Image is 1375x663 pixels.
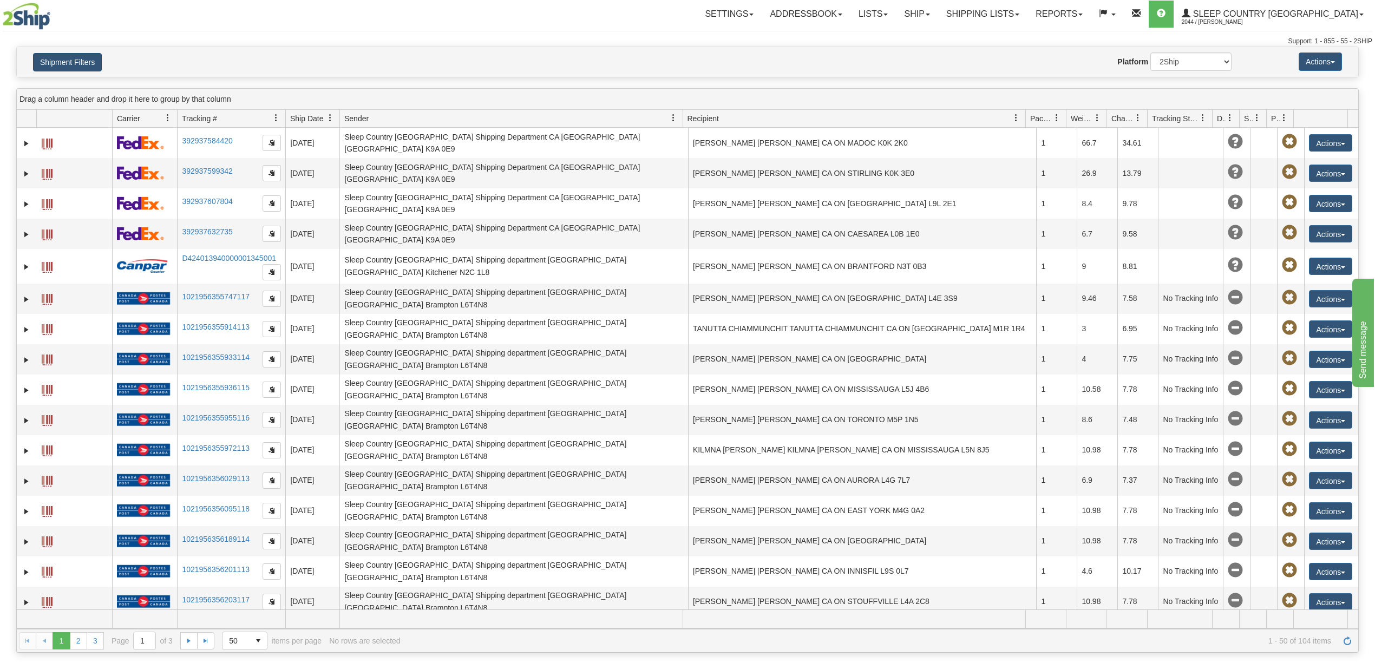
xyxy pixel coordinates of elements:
[182,565,250,574] a: 1021956356201113
[21,199,32,209] a: Expand
[263,321,281,337] button: Copy to clipboard
[1309,290,1352,307] button: Actions
[1282,472,1297,487] span: Pickup Not Assigned
[1309,502,1352,520] button: Actions
[263,472,281,489] button: Copy to clipboard
[263,195,281,212] button: Copy to clipboard
[688,158,1037,188] td: [PERSON_NAME] [PERSON_NAME] CA ON STIRLING K0K 3E0
[87,632,104,649] a: 3
[1309,225,1352,242] button: Actions
[1088,109,1106,127] a: Weight filter column settings
[1036,465,1077,496] td: 1
[339,284,688,314] td: Sleep Country [GEOGRAPHIC_DATA] Shipping department [GEOGRAPHIC_DATA] [GEOGRAPHIC_DATA] Brampton ...
[117,196,164,210] img: 2 - FedEx Express®
[285,314,339,344] td: [DATE]
[285,344,339,375] td: [DATE]
[21,597,32,608] a: Expand
[1117,526,1158,556] td: 7.78
[1077,465,1117,496] td: 6.9
[1282,351,1297,366] span: Pickup Not Assigned
[1228,225,1243,240] span: Unknown
[1158,344,1223,375] td: No Tracking Info
[1077,435,1117,465] td: 10.98
[1194,109,1212,127] a: Tracking Status filter column settings
[1158,405,1223,435] td: No Tracking Info
[1117,188,1158,219] td: 9.78
[1047,109,1066,127] a: Packages filter column settings
[339,249,688,284] td: Sleep Country [GEOGRAPHIC_DATA] Shipping department [GEOGRAPHIC_DATA] [GEOGRAPHIC_DATA] Kitchener...
[1036,344,1077,375] td: 1
[344,113,369,124] span: Sender
[180,632,198,649] a: Go to the next page
[1282,442,1297,457] span: Pickup Not Assigned
[117,292,170,305] img: 20 - Canada Post
[697,1,762,28] a: Settings
[117,383,170,396] img: 20 - Canada Post
[33,53,102,71] button: Shipment Filters
[1309,381,1352,398] button: Actions
[1217,113,1226,124] span: Delivery Status
[267,109,285,127] a: Tracking # filter column settings
[1309,411,1352,429] button: Actions
[1117,158,1158,188] td: 13.79
[21,168,32,179] a: Expand
[1309,351,1352,368] button: Actions
[339,188,688,219] td: Sleep Country [GEOGRAPHIC_DATA] Shipping Department CA [GEOGRAPHIC_DATA] [GEOGRAPHIC_DATA] K9A 0E9
[1228,320,1243,336] span: No Tracking Info
[1077,284,1117,314] td: 9.46
[1158,435,1223,465] td: No Tracking Info
[1309,134,1352,152] button: Actions
[182,444,250,452] a: 1021956355972113
[1036,375,1077,405] td: 1
[21,536,32,547] a: Expand
[1282,320,1297,336] span: Pickup Not Assigned
[321,109,339,127] a: Ship Date filter column settings
[117,595,170,608] img: 20 - Canada Post
[42,350,53,367] a: Label
[263,533,281,549] button: Copy to clipboard
[42,225,53,242] a: Label
[339,465,688,496] td: Sleep Country [GEOGRAPHIC_DATA] Shipping department [GEOGRAPHIC_DATA] [GEOGRAPHIC_DATA] Brampton ...
[688,219,1037,249] td: [PERSON_NAME] [PERSON_NAME] CA ON CAESAREA L0B 1E0
[117,136,164,149] img: 2 - FedEx Express®
[339,435,688,465] td: Sleep Country [GEOGRAPHIC_DATA] Shipping department [GEOGRAPHIC_DATA] [GEOGRAPHIC_DATA] Brampton ...
[1228,290,1243,305] span: No Tracking Info
[1117,465,1158,496] td: 7.37
[21,476,32,487] a: Expand
[1117,556,1158,587] td: 10.17
[117,443,170,457] img: 20 - Canada Post
[1228,472,1243,487] span: No Tracking Info
[290,113,323,124] span: Ship Date
[1282,290,1297,305] span: Pickup Not Assigned
[263,503,281,519] button: Copy to clipboard
[182,595,250,604] a: 1021956356203117
[21,385,32,396] a: Expand
[1299,52,1342,71] button: Actions
[1077,188,1117,219] td: 8.4
[42,562,53,579] a: Label
[1030,113,1053,124] span: Packages
[285,128,339,158] td: [DATE]
[42,471,53,488] a: Label
[182,504,250,513] a: 1021956356095118
[182,113,217,124] span: Tracking #
[1036,158,1077,188] td: 1
[182,292,250,301] a: 1021956355747117
[1282,381,1297,396] span: Pickup Not Assigned
[263,135,281,151] button: Copy to clipboard
[1228,593,1243,608] span: No Tracking Info
[263,563,281,580] button: Copy to clipboard
[1309,563,1352,580] button: Actions
[53,632,70,649] span: Page 1
[117,413,170,426] img: 20 - Canada Post
[1117,344,1158,375] td: 7.75
[896,1,938,28] a: Ship
[408,636,1331,645] span: 1 - 50 of 104 items
[1027,1,1091,28] a: Reports
[1309,472,1352,489] button: Actions
[42,257,53,274] a: Label
[1158,556,1223,587] td: No Tracking Info
[182,353,250,362] a: 1021956355933114
[1036,435,1077,465] td: 1
[339,219,688,249] td: Sleep Country [GEOGRAPHIC_DATA] Shipping Department CA [GEOGRAPHIC_DATA] [GEOGRAPHIC_DATA] K9A 0E9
